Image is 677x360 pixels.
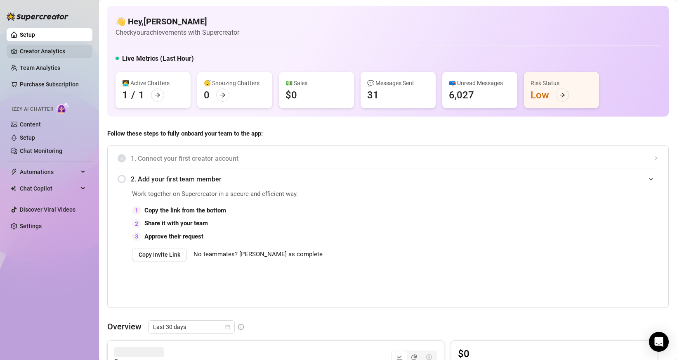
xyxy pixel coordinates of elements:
a: Content [20,121,41,128]
a: Purchase Subscription [20,81,79,88]
h4: 👋 Hey, [PERSON_NAME] [116,16,239,27]
div: 💬 Messages Sent [367,79,429,88]
span: arrow-right [220,92,226,98]
button: Copy Invite Link [132,248,187,261]
span: Last 30 days [153,321,230,333]
div: 1. Connect your first creator account [118,148,658,169]
span: Chat Copilot [20,182,78,195]
span: 1. Connect your first creator account [131,153,658,164]
a: Chat Monitoring [20,148,62,154]
strong: Share it with your team [144,219,208,227]
span: thunderbolt [11,169,17,175]
span: Izzy AI Chatter [12,105,53,113]
span: Copy Invite Link [139,251,180,258]
div: $0 [285,88,297,102]
span: Automations [20,165,78,179]
div: 😴 Snoozing Chatters [204,79,266,88]
h5: Live Metrics (Last Hour) [122,54,194,64]
div: 📪 Unread Messages [449,79,511,88]
img: AI Chatter [57,102,69,114]
strong: Approve their request [144,233,203,240]
div: 1 [132,206,141,215]
div: 3 [132,232,141,241]
div: 6,027 [449,88,474,102]
span: pie-chart [411,354,417,360]
a: Settings [20,223,42,229]
article: Check your achievements with Supercreator [116,27,239,38]
div: 0 [204,88,210,102]
article: Overview [107,320,142,333]
iframe: Adding Team Members [493,189,658,295]
span: arrow-right [559,92,565,98]
div: Open Intercom Messenger [649,332,669,352]
div: 31 [367,88,379,102]
a: Setup [20,31,35,38]
span: arrow-right [155,92,160,98]
span: dollar-circle [426,354,432,360]
div: Risk Status [531,79,592,88]
span: 2. Add your first team member [131,174,658,184]
strong: Copy the link from the bottom [144,207,226,214]
span: info-circle [238,324,244,330]
div: 2. Add your first team member [118,169,658,189]
a: Discover Viral Videos [20,206,75,213]
span: No teammates? [PERSON_NAME] as complete [193,250,323,260]
div: 💵 Sales [285,79,347,88]
div: 👩‍💻 Active Chatters [122,79,184,88]
a: Setup [20,134,35,141]
img: logo-BBDzfeDw.svg [7,12,68,21]
strong: Follow these steps to fully onboard your team to the app: [107,130,263,137]
a: Team Analytics [20,64,60,71]
div: 1 [122,88,128,102]
img: Chat Copilot [11,186,16,191]
span: Work together on Supercreator in a secure and efficient way. [132,189,473,199]
div: 2 [132,219,141,228]
span: expanded [649,176,653,181]
span: collapsed [653,156,658,161]
div: 1 [139,88,144,102]
a: Creator Analytics [20,45,86,58]
span: line-chart [396,354,402,360]
span: calendar [225,324,230,329]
